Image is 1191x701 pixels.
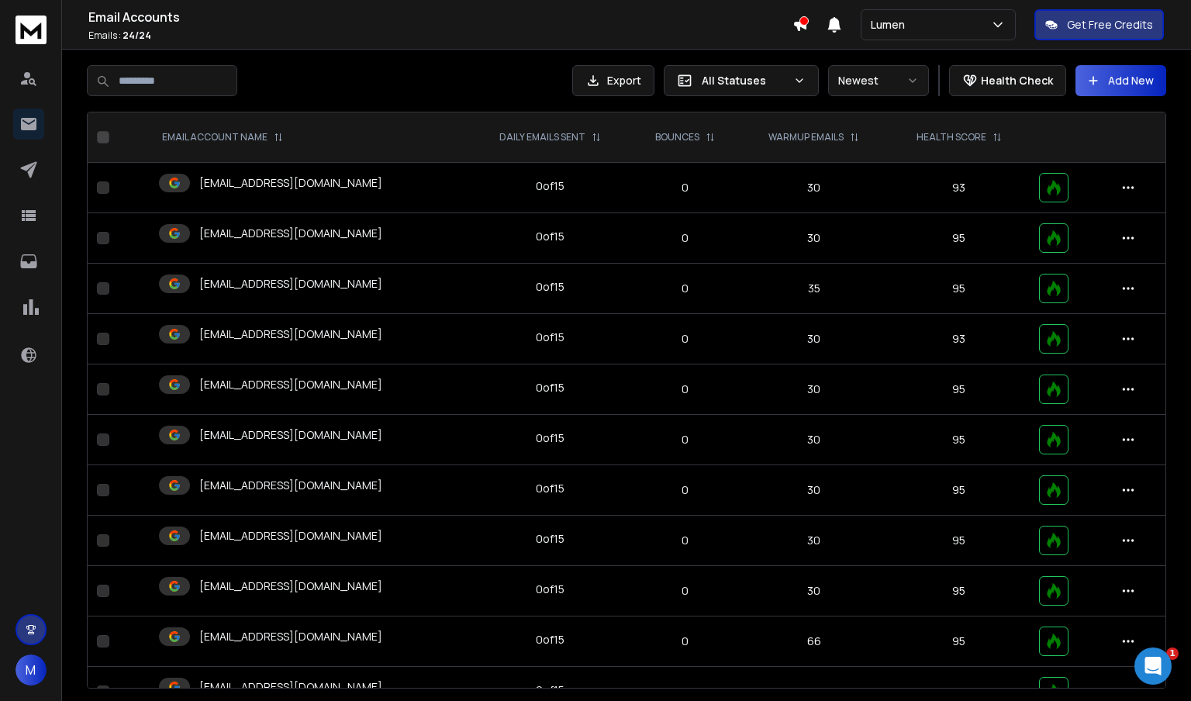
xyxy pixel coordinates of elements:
p: BOUNCES [655,131,699,143]
div: 0 of 15 [536,481,564,496]
p: 0 [640,684,730,699]
button: Export [572,65,654,96]
p: 0 [640,230,730,246]
td: 93 [889,314,1030,364]
p: Emails : [88,29,792,42]
td: 30 [740,314,889,364]
p: Lumen [871,17,911,33]
p: WARMUP EMAILS [768,131,844,143]
p: [EMAIL_ADDRESS][DOMAIN_NAME] [199,427,382,443]
p: All Statuses [702,73,787,88]
span: 24 / 24 [123,29,151,42]
td: 30 [740,213,889,264]
button: M [16,654,47,685]
td: 66 [740,616,889,667]
td: 95 [889,566,1030,616]
p: [EMAIL_ADDRESS][DOMAIN_NAME] [199,528,382,544]
td: 30 [740,415,889,465]
button: Add New [1075,65,1166,96]
td: 95 [889,616,1030,667]
img: logo [16,16,47,44]
div: EMAIL ACCOUNT NAME [162,131,283,143]
td: 95 [889,364,1030,415]
div: 0 of 15 [536,178,564,194]
p: [EMAIL_ADDRESS][DOMAIN_NAME] [199,679,382,695]
button: Newest [828,65,929,96]
td: 35 [740,264,889,314]
p: Health Check [981,73,1053,88]
p: [EMAIL_ADDRESS][DOMAIN_NAME] [199,377,382,392]
p: [EMAIL_ADDRESS][DOMAIN_NAME] [199,578,382,594]
td: 95 [889,264,1030,314]
div: 0 of 15 [536,430,564,446]
div: 0 of 15 [536,531,564,547]
div: 0 of 15 [536,380,564,395]
p: 0 [640,634,730,649]
p: 0 [640,331,730,347]
div: Open Intercom Messenger [1134,647,1172,685]
p: [EMAIL_ADDRESS][DOMAIN_NAME] [199,226,382,241]
p: 0 [640,533,730,548]
td: 95 [889,465,1030,516]
td: 30 [740,516,889,566]
div: 0 of 15 [536,229,564,244]
p: [EMAIL_ADDRESS][DOMAIN_NAME] [199,175,382,191]
td: 93 [889,163,1030,213]
p: [EMAIL_ADDRESS][DOMAIN_NAME] [199,478,382,493]
p: [EMAIL_ADDRESS][DOMAIN_NAME] [199,629,382,644]
td: 95 [889,415,1030,465]
p: 0 [640,180,730,195]
button: Health Check [949,65,1066,96]
div: 0 of 15 [536,330,564,345]
p: 0 [640,583,730,599]
td: 30 [740,566,889,616]
h1: Email Accounts [88,8,792,26]
td: 95 [889,516,1030,566]
button: Get Free Credits [1034,9,1164,40]
td: 30 [740,465,889,516]
p: [EMAIL_ADDRESS][DOMAIN_NAME] [199,326,382,342]
div: 0 of 15 [536,582,564,597]
td: 30 [740,364,889,415]
td: 30 [740,163,889,213]
p: HEALTH SCORE [917,131,986,143]
p: DAILY EMAILS SENT [499,131,585,143]
p: [EMAIL_ADDRESS][DOMAIN_NAME] [199,276,382,292]
td: 95 [889,213,1030,264]
p: 0 [640,382,730,397]
span: 1 [1166,647,1179,660]
div: 0 of 15 [536,632,564,647]
p: 0 [640,482,730,498]
p: 0 [640,432,730,447]
div: 0 of 15 [536,682,564,698]
p: Get Free Credits [1067,17,1153,33]
div: 0 of 15 [536,279,564,295]
p: 0 [640,281,730,296]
